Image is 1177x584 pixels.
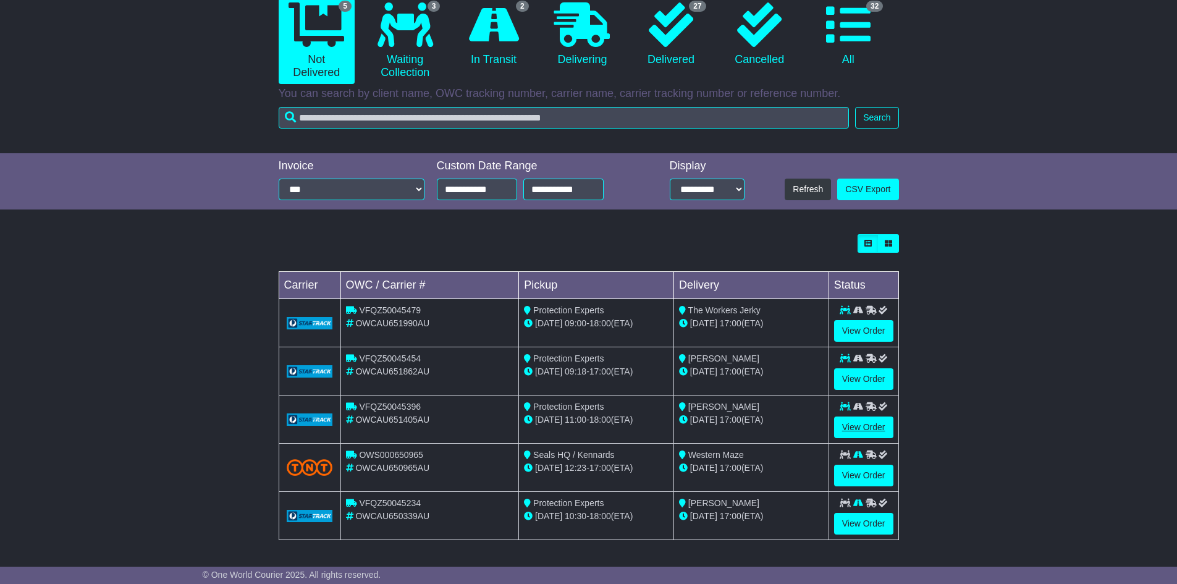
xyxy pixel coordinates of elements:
[720,366,741,376] span: 17:00
[720,415,741,425] span: 17:00
[589,415,611,425] span: 18:00
[279,272,340,299] td: Carrier
[690,463,717,473] span: [DATE]
[690,366,717,376] span: [DATE]
[565,366,586,376] span: 09:18
[837,179,898,200] a: CSV Export
[679,365,824,378] div: (ETA)
[834,368,893,390] a: View Order
[673,272,829,299] td: Delivery
[834,320,893,342] a: View Order
[524,365,669,378] div: - (ETA)
[855,107,898,129] button: Search
[670,159,745,173] div: Display
[688,450,744,460] span: Western Maze
[535,511,562,521] span: [DATE]
[535,318,562,328] span: [DATE]
[679,510,824,523] div: (ETA)
[287,317,333,329] img: GetCarrierServiceLogo
[516,1,529,12] span: 2
[720,463,741,473] span: 17:00
[535,463,562,473] span: [DATE]
[679,462,824,475] div: (ETA)
[785,179,831,200] button: Refresh
[524,462,669,475] div: - (ETA)
[688,498,759,508] span: [PERSON_NAME]
[679,413,824,426] div: (ETA)
[533,305,604,315] span: Protection Experts
[287,459,333,476] img: TNT_Domestic.png
[533,402,604,412] span: Protection Experts
[565,318,586,328] span: 09:00
[359,353,421,363] span: VFQZ50045454
[437,159,635,173] div: Custom Date Range
[359,450,423,460] span: OWS000650965
[834,465,893,486] a: View Order
[355,415,429,425] span: OWCAU651405AU
[428,1,441,12] span: 3
[565,511,586,521] span: 10:30
[524,510,669,523] div: - (ETA)
[535,366,562,376] span: [DATE]
[834,513,893,535] a: View Order
[355,366,429,376] span: OWCAU651862AU
[688,402,759,412] span: [PERSON_NAME]
[720,511,741,521] span: 17:00
[589,511,611,521] span: 18:00
[287,413,333,426] img: GetCarrierServiceLogo
[589,463,611,473] span: 17:00
[533,498,604,508] span: Protection Experts
[589,366,611,376] span: 17:00
[533,450,615,460] span: Seals HQ / Kennards
[287,365,333,378] img: GetCarrierServiceLogo
[287,510,333,522] img: GetCarrierServiceLogo
[690,511,717,521] span: [DATE]
[340,272,519,299] td: OWC / Carrier #
[279,159,424,173] div: Invoice
[524,413,669,426] div: - (ETA)
[355,511,429,521] span: OWCAU650339AU
[533,353,604,363] span: Protection Experts
[355,318,429,328] span: OWCAU651990AU
[519,272,674,299] td: Pickup
[834,417,893,438] a: View Order
[689,1,706,12] span: 27
[866,1,883,12] span: 32
[565,463,586,473] span: 12:23
[589,318,611,328] span: 18:00
[524,317,669,330] div: - (ETA)
[535,415,562,425] span: [DATE]
[690,415,717,425] span: [DATE]
[688,305,761,315] span: The Workers Jerky
[355,463,429,473] span: OWCAU650965AU
[279,87,899,101] p: You can search by client name, OWC tracking number, carrier name, carrier tracking number or refe...
[203,570,381,580] span: © One World Courier 2025. All rights reserved.
[829,272,898,299] td: Status
[688,353,759,363] span: [PERSON_NAME]
[359,402,421,412] span: VFQZ50045396
[679,317,824,330] div: (ETA)
[690,318,717,328] span: [DATE]
[359,305,421,315] span: VFQZ50045479
[359,498,421,508] span: VFQZ50045234
[720,318,741,328] span: 17:00
[565,415,586,425] span: 11:00
[339,1,352,12] span: 5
